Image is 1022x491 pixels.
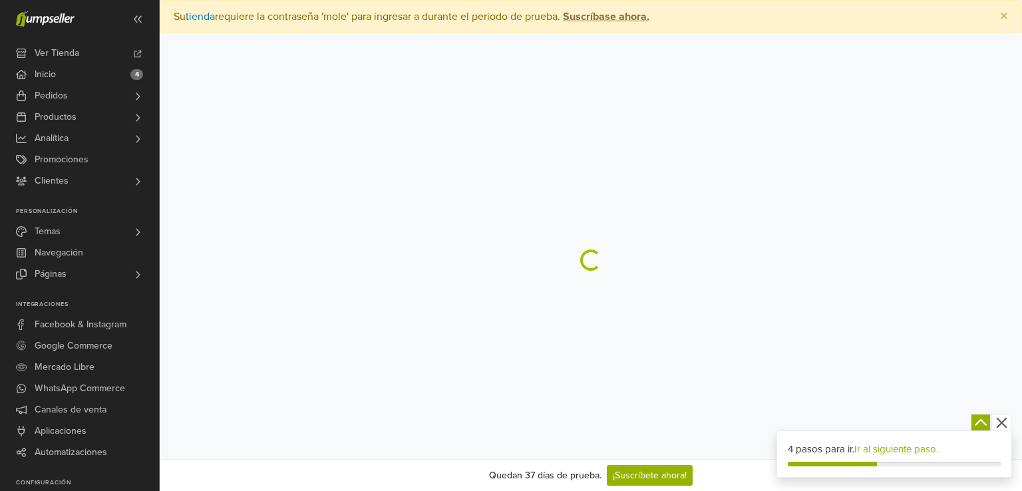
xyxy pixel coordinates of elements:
span: Automatizaciones [35,442,107,463]
strong: Suscríbase ahora. [563,10,649,23]
p: Integraciones [16,301,159,309]
a: Ir al siguiente paso. [854,443,938,455]
a: tienda [186,10,215,23]
a: ¡Suscríbete ahora! [607,465,693,486]
span: Analítica [35,128,69,149]
span: Mercado Libre [35,357,94,378]
span: Canales de venta [35,399,106,420]
p: Personalización [16,208,159,216]
p: Configuración [16,479,159,487]
span: Promociones [35,149,88,170]
span: Aplicaciones [35,420,86,442]
span: 4 [130,69,143,80]
a: Suscríbase ahora. [560,10,649,23]
div: Quedan 37 días de prueba. [489,468,601,482]
button: Close [987,1,1021,33]
span: Facebook & Instagram [35,314,126,335]
span: × [1000,7,1008,26]
span: WhatsApp Commerce [35,378,125,399]
span: Productos [35,106,77,128]
span: Clientes [35,170,69,192]
span: Temas [35,221,61,242]
span: Páginas [35,263,67,285]
span: Ver Tienda [35,43,79,64]
span: Inicio [35,64,56,85]
span: Pedidos [35,85,68,106]
span: Google Commerce [35,335,112,357]
div: 4 pasos para ir. [788,442,1001,457]
span: Navegación [35,242,83,263]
